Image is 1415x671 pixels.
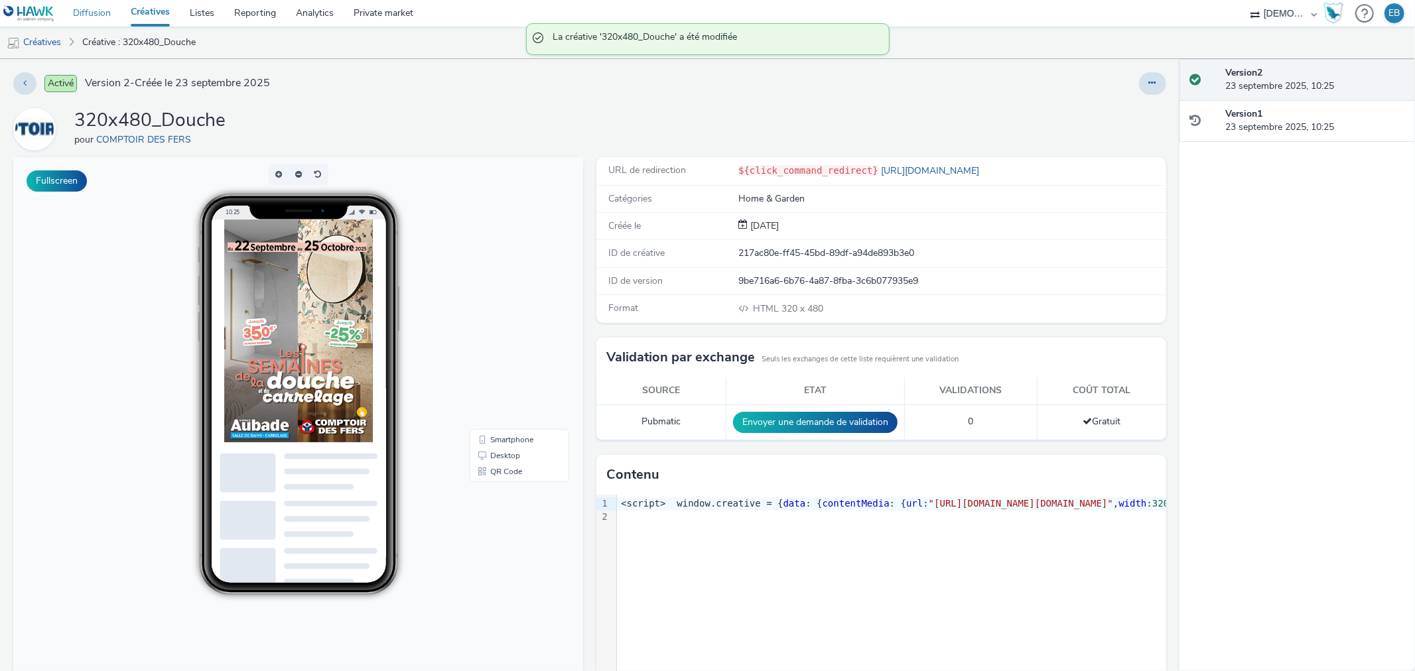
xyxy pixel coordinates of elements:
[85,76,270,91] span: Version 2 - Créée le 23 septembre 2025
[783,498,806,509] span: data
[748,219,779,233] div: Création 23 septembre 2025, 10:25
[1323,3,1343,24] img: Hawk Academy
[1038,377,1166,404] th: Coût total
[906,498,923,509] span: url
[1225,66,1404,93] div: 23 septembre 2025, 10:25
[733,412,898,433] button: Envoyer une demande de validation
[477,294,507,302] span: Desktop
[1152,498,1169,509] span: 320
[738,165,878,176] code: ${click_command_redirect}
[608,164,686,176] span: URL de redirection
[596,377,726,404] th: Source
[753,302,781,315] span: HTML
[748,219,779,232] span: [DATE]
[477,278,520,286] span: Smartphone
[738,192,1164,206] div: Home & Garden
[904,377,1038,404] th: Validations
[823,498,890,509] span: contentMedia
[13,123,61,135] a: COMPTOIR DES FERS
[608,274,663,287] span: ID de version
[3,5,54,22] img: undefined Logo
[738,247,1164,260] div: 217ac80e-ff45-45bd-89df-a94de893b3e0
[752,302,823,315] span: 320 x 480
[459,306,553,322] li: QR Code
[608,219,641,232] span: Créée le
[553,30,876,48] span: La créative '320x480_Douche' a été modifiée
[596,511,610,524] div: 2
[477,310,509,318] span: QR Code
[44,75,77,92] span: Activé
[1323,3,1349,24] a: Hawk Academy
[459,274,553,290] li: Smartphone
[1083,415,1120,428] span: Gratuit
[1389,3,1400,23] div: EB
[7,36,20,50] img: mobile
[606,465,659,485] h3: Contenu
[726,377,904,404] th: Etat
[608,247,665,259] span: ID de créative
[74,133,96,146] span: pour
[878,164,984,177] a: [URL][DOMAIN_NAME]
[15,110,54,149] img: COMPTOIR DES FERS
[459,290,553,306] li: Desktop
[96,133,196,146] a: COMPTOIR DES FERS
[608,192,652,205] span: Catégories
[27,170,87,192] button: Fullscreen
[74,108,226,133] h1: 320x480_Douche
[1225,107,1262,120] strong: Version 1
[1225,66,1262,79] strong: Version 2
[212,51,226,58] span: 10:25
[969,415,974,428] span: 0
[1118,498,1146,509] span: width
[762,354,959,365] small: Seuls les exchanges de cette liste requièrent une validation
[76,27,202,58] a: Créative : 320x480_Douche
[1225,107,1404,135] div: 23 septembre 2025, 10:25
[929,498,1113,509] span: "[URL][DOMAIN_NAME][DOMAIN_NAME]"
[596,497,610,511] div: 1
[606,347,755,367] h3: Validation par exchange
[608,302,638,314] span: Format
[738,274,1164,288] div: 9be716a6-6b76-4a87-8fba-3c6b077935e9
[596,404,726,440] td: Pubmatic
